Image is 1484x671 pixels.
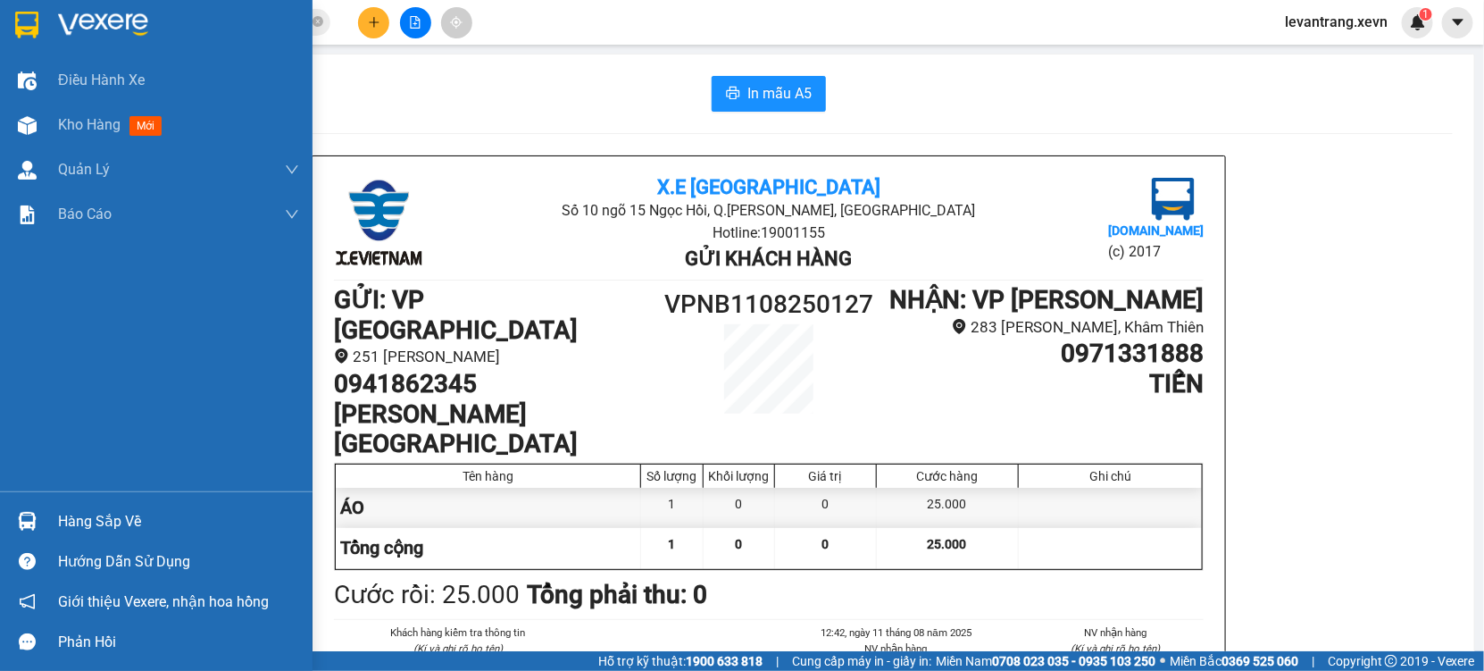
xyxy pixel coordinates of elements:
[992,654,1155,668] strong: 0708 023 035 - 0935 103 250
[808,625,985,641] li: 12:42, ngày 11 tháng 08 năm 2025
[660,285,878,324] h1: VPNB1108250127
[878,315,1204,340] li: 283 [PERSON_NAME], Khâm Thiên
[747,82,812,105] span: In mẫu A5
[598,651,763,671] span: Hỗ trợ kỹ thuật:
[18,512,37,531] img: warehouse-icon
[735,537,742,551] span: 0
[58,69,145,91] span: Điều hành xe
[708,469,770,483] div: Khối lượng
[878,369,1204,399] h1: TIẾN
[334,369,660,399] h1: 0941862345
[18,205,37,224] img: solution-icon
[129,116,162,136] span: mới
[19,553,36,570] span: question-circle
[726,86,740,103] span: printer
[58,629,299,656] div: Phản hồi
[685,247,852,270] b: Gửi khách hàng
[775,488,877,528] div: 0
[1170,651,1298,671] span: Miền Bắc
[58,203,112,225] span: Báo cáo
[18,161,37,180] img: warehouse-icon
[334,285,578,345] b: GỬI : VP [GEOGRAPHIC_DATA]
[413,642,503,655] i: (Kí và ghi rõ họ tên)
[952,319,967,334] span: environment
[1152,178,1195,221] img: logo.jpg
[1221,654,1298,668] strong: 0369 525 060
[334,575,520,615] div: Cước rồi : 25.000
[334,348,349,364] span: environment
[58,158,110,180] span: Quản Lý
[1450,14,1466,30] span: caret-down
[1410,14,1426,30] img: icon-new-feature
[1160,658,1165,665] span: ⚪️
[1271,11,1402,33] span: levantrang.xevn
[58,549,299,575] div: Hướng dẫn sử dụng
[368,16,380,29] span: plus
[646,469,698,483] div: Số lượng
[19,633,36,650] span: message
[370,625,546,641] li: Khách hàng kiểm tra thông tin
[441,7,472,38] button: aim
[409,16,421,29] span: file-add
[878,339,1204,369] h1: 0971331888
[450,16,463,29] span: aim
[936,651,1155,671] span: Miền Nam
[340,537,423,558] span: Tổng cộng
[780,469,871,483] div: Giá trị
[334,345,660,369] li: 251 [PERSON_NAME]
[881,469,1013,483] div: Cước hàng
[313,16,323,27] span: close-circle
[58,508,299,535] div: Hàng sắp về
[641,488,704,528] div: 1
[479,222,1058,244] li: Hotline: 19001155
[1071,642,1160,655] i: (Kí và ghi rõ họ tên)
[668,537,675,551] span: 1
[657,176,880,198] b: X.E [GEOGRAPHIC_DATA]
[1108,240,1204,263] li: (c) 2017
[18,71,37,90] img: warehouse-icon
[285,163,299,177] span: down
[1420,8,1432,21] sup: 1
[358,7,389,38] button: plus
[776,651,779,671] span: |
[821,537,829,551] span: 0
[889,285,1204,315] b: NHẬN : VP [PERSON_NAME]
[19,593,36,610] span: notification
[527,580,707,609] b: Tổng phải thu: 0
[18,116,37,135] img: warehouse-icon
[1028,625,1205,641] li: NV nhận hàng
[58,116,121,133] span: Kho hàng
[336,488,641,528] div: ÁO
[334,178,423,267] img: logo.jpg
[928,537,967,551] span: 25.000
[1023,469,1197,483] div: Ghi chú
[808,641,985,657] li: NV nhận hàng
[15,12,38,38] img: logo-vxr
[1442,7,1473,38] button: caret-down
[400,7,431,38] button: file-add
[340,469,636,483] div: Tên hàng
[1385,655,1397,667] span: copyright
[334,399,660,459] h1: [PERSON_NAME][GEOGRAPHIC_DATA]
[686,654,763,668] strong: 1900 633 818
[58,591,269,613] span: Giới thiệu Vexere, nhận hoa hồng
[1312,651,1314,671] span: |
[1108,223,1204,238] b: [DOMAIN_NAME]
[313,14,323,31] span: close-circle
[285,207,299,222] span: down
[792,651,931,671] span: Cung cấp máy in - giấy in:
[877,488,1019,528] div: 25.000
[479,199,1058,222] li: Số 10 ngõ 15 Ngọc Hồi, Q.[PERSON_NAME], [GEOGRAPHIC_DATA]
[1422,8,1429,21] span: 1
[704,488,775,528] div: 0
[712,76,826,112] button: printerIn mẫu A5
